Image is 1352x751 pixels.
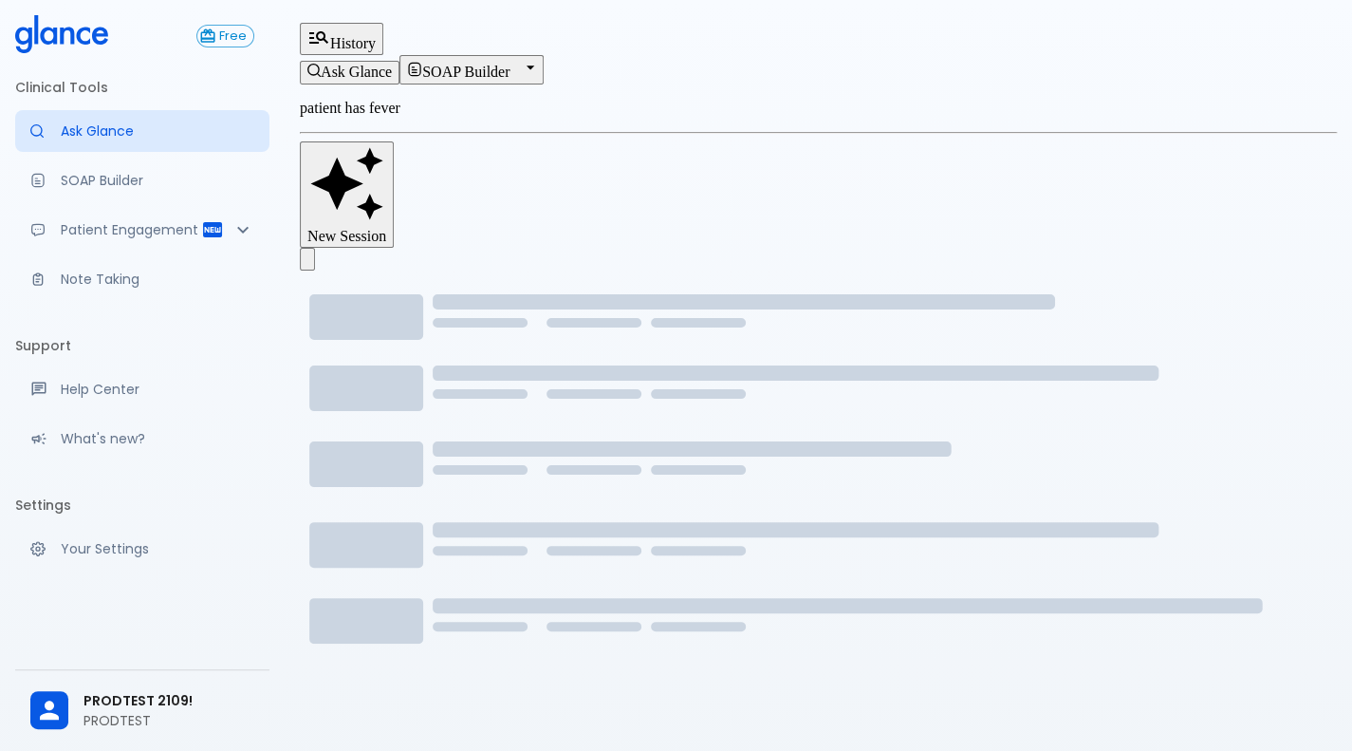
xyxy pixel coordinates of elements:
p: PRODTEST [83,711,254,730]
span: Free [213,29,253,44]
button: SOAP Builder [399,55,544,84]
button: Ask Glance [300,61,399,84]
a: Click to view or change your subscription [196,25,269,47]
p: What's new? [61,429,254,448]
p: SOAP Builder [61,171,254,190]
a: Get help from our support team [15,368,269,410]
div: Patient Reports & Referrals [15,209,269,251]
p: Help Center [61,380,254,399]
a: Advanced note-taking [15,258,269,300]
a: Docugen: Compose a clinical documentation in seconds [15,160,269,201]
li: Support [15,323,269,368]
span: PRODTEST 2109! [83,691,254,711]
button: Free [196,25,254,47]
p: Ask Glance [61,122,254,141]
p: patient has fever [300,100,1337,117]
button: Clears all inputs and results. [300,141,394,248]
li: Clinical Tools [15,65,269,110]
p: Patient Engagement [61,220,201,239]
a: Manage your settings [15,528,269,570]
p: Note Taking [61,270,254,289]
div: PRODTEST 2109!PRODTEST [15,678,269,743]
p: Your Settings [61,539,254,558]
button: Edit [300,248,315,271]
li: Settings [15,482,269,528]
button: History [300,23,383,55]
div: Recent updates and feature releases [15,418,269,460]
a: Moramiz: Find ICD10AM codes instantly [15,110,269,152]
